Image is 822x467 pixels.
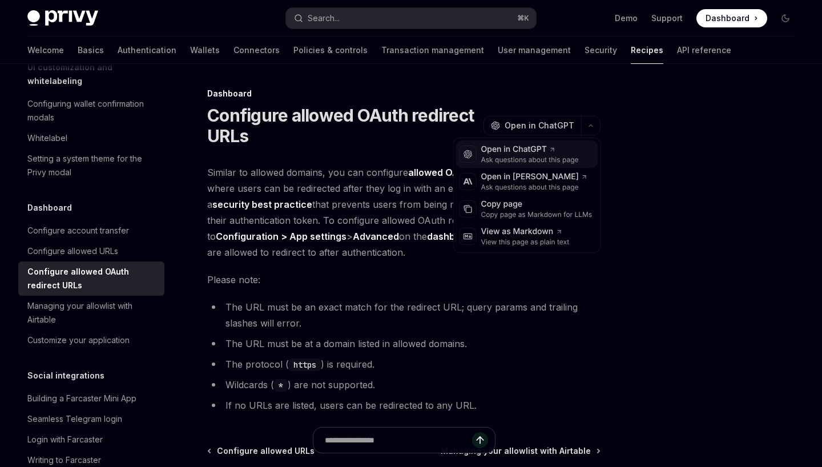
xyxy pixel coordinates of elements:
[286,8,535,29] button: Search...⌘K
[18,94,164,128] a: Configuring wallet confirmation modals
[498,37,571,64] a: User management
[408,167,537,178] strong: allowed OAuth redirect URLs
[27,453,101,467] div: Writing to Farcaster
[18,429,164,450] a: Login with Farcaster
[776,9,795,27] button: Toggle dark mode
[289,359,321,371] code: https
[706,13,750,24] span: Dashboard
[18,128,164,148] a: Whitelabel
[308,11,340,25] div: Search...
[207,164,601,260] span: Similar to allowed domains, you can configure to restrict where users can be redirected after the...
[483,116,581,135] button: Open in ChatGPT
[207,397,601,413] li: If no URLs are listed, users can be redirected to any URL.
[381,37,484,64] a: Transaction management
[207,336,601,352] li: The URL must be at a domain listed in allowed domains.
[27,152,158,179] div: Setting a system theme for the Privy modal
[18,330,164,351] a: Customize your application
[427,231,476,243] a: dashboard
[481,183,588,192] div: Ask questions about this page
[207,272,601,288] span: Please note:
[233,37,280,64] a: Connectors
[18,296,164,330] a: Managing your allowlist with Airtable
[505,120,574,131] span: Open in ChatGPT
[18,261,164,296] a: Configure allowed OAuth redirect URLs
[481,199,593,210] div: Copy page
[481,210,593,219] div: Copy page as Markdown for LLMs
[207,88,601,99] div: Dashboard
[651,13,683,24] a: Support
[27,392,136,405] div: Building a Farcaster Mini App
[27,201,72,215] h5: Dashboard
[517,14,529,23] span: ⌘ K
[481,226,570,237] div: View as Markdown
[293,37,368,64] a: Policies & controls
[481,155,579,164] div: Ask questions about this page
[696,9,767,27] a: Dashboard
[78,37,104,64] a: Basics
[212,199,312,210] strong: security best practice
[27,265,158,292] div: Configure allowed OAuth redirect URLs
[207,356,601,372] li: The protocol ( ) is required.
[631,37,663,64] a: Recipes
[27,412,122,426] div: Seamless Telegram login
[585,37,617,64] a: Security
[207,299,601,331] li: The URL must be an exact match for the redirect URL; query params and trailing slashes will error.
[18,148,164,183] a: Setting a system theme for the Privy modal
[18,220,164,241] a: Configure account transfer
[27,131,67,145] div: Whitelabel
[18,388,164,409] a: Building a Farcaster Mini App
[27,244,118,258] div: Configure allowed URLs
[27,299,158,327] div: Managing your allowlist with Airtable
[18,409,164,429] a: Seamless Telegram login
[615,13,638,24] a: Demo
[27,97,158,124] div: Configuring wallet confirmation modals
[118,37,176,64] a: Authentication
[27,333,130,347] div: Customize your application
[27,10,98,26] img: dark logo
[27,369,104,383] h5: Social integrations
[27,224,129,237] div: Configure account transfer
[472,432,488,448] button: Send message
[27,433,103,446] div: Login with Farcaster
[27,37,64,64] a: Welcome
[677,37,731,64] a: API reference
[207,105,479,146] h1: Configure allowed OAuth redirect URLs
[481,237,570,247] div: View this page as plain text
[216,231,346,242] strong: Configuration > App settings
[18,241,164,261] a: Configure allowed URLs
[207,377,601,393] li: Wildcards ( ) are not supported.
[353,231,399,242] strong: Advanced
[190,37,220,64] a: Wallets
[481,171,588,183] div: Open in [PERSON_NAME]
[481,144,579,155] div: Open in ChatGPT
